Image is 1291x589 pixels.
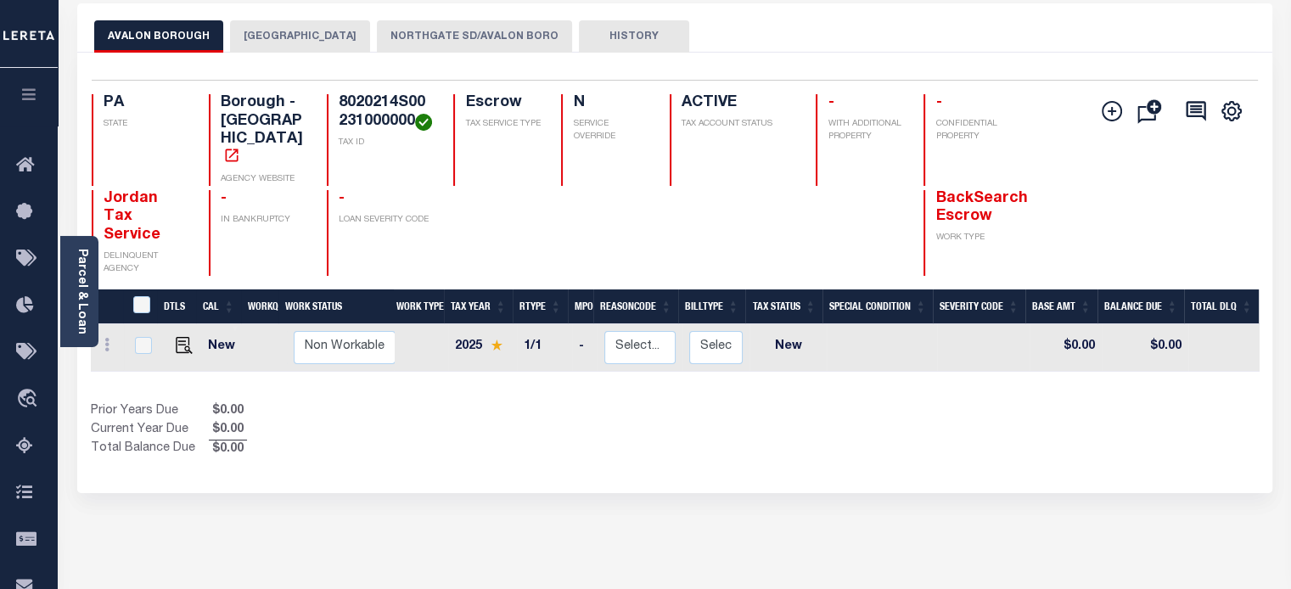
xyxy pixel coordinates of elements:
td: 1/1 [517,324,572,372]
th: Tax Year: activate to sort column ascending [444,289,513,324]
span: - [828,95,834,110]
h4: N [573,94,648,113]
th: Special Condition: activate to sort column ascending [822,289,933,324]
h4: PA [104,94,189,113]
th: MPO [568,289,593,324]
th: Base Amt: activate to sort column ascending [1025,289,1097,324]
p: AGENCY WEBSITE [221,173,306,186]
td: - [572,324,598,372]
button: [GEOGRAPHIC_DATA] [230,20,370,53]
td: New [749,324,827,372]
th: ReasonCode: activate to sort column ascending [593,289,678,324]
p: CONFIDENTIAL PROPERTY [935,118,1021,143]
th: CAL: activate to sort column ascending [196,289,241,324]
td: Current Year Due [91,421,209,440]
span: $0.00 [209,421,247,440]
p: TAX ID [339,137,434,149]
span: - [221,191,227,206]
th: DTLS [157,289,196,324]
p: TAX ACCOUNT STATUS [682,118,796,131]
span: $0.00 [209,440,247,459]
p: LOAN SEVERITY CODE [339,214,434,227]
p: SERVICE OVERRIDE [573,118,648,143]
h4: 8020214S00231000000 [339,94,434,131]
p: TAX SERVICE TYPE [465,118,541,131]
button: HISTORY [579,20,689,53]
span: - [339,191,345,206]
th: WorkQ [241,289,278,324]
th: Work Type [390,289,444,324]
td: 2025 [448,324,517,372]
p: DELINQUENT AGENCY [104,250,189,276]
p: STATE [104,118,189,131]
td: $0.00 [1030,324,1102,372]
button: NORTHGATE SD/AVALON BORO [377,20,572,53]
h4: Escrow [465,94,541,113]
h4: Borough - [GEOGRAPHIC_DATA] [221,94,306,167]
a: Parcel & Loan [76,249,87,334]
span: - [935,95,941,110]
td: Prior Years Due [91,402,209,421]
p: WITH ADDITIONAL PROPERTY [828,118,903,143]
th: Total DLQ: activate to sort column ascending [1184,289,1259,324]
th: Severity Code: activate to sort column ascending [933,289,1025,324]
span: BackSearch Escrow [935,191,1027,225]
img: Star.svg [491,339,502,351]
td: Total Balance Due [91,440,209,458]
p: WORK TYPE [935,232,1021,244]
span: $0.00 [209,402,247,421]
th: &nbsp;&nbsp;&nbsp;&nbsp;&nbsp;&nbsp;&nbsp;&nbsp;&nbsp;&nbsp; [91,289,123,324]
th: &nbsp; [123,289,158,324]
td: New [201,324,248,372]
h4: ACTIVE [682,94,796,113]
td: $0.00 [1102,324,1188,372]
th: Balance Due: activate to sort column ascending [1097,289,1184,324]
button: AVALON BOROUGH [94,20,223,53]
th: BillType: activate to sort column ascending [678,289,745,324]
th: Tax Status: activate to sort column ascending [745,289,822,324]
span: Jordan Tax Service [104,191,160,243]
i: travel_explore [16,389,43,411]
th: RType: activate to sort column ascending [513,289,568,324]
p: IN BANKRUPTCY [221,214,306,227]
th: Work Status [278,289,394,324]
